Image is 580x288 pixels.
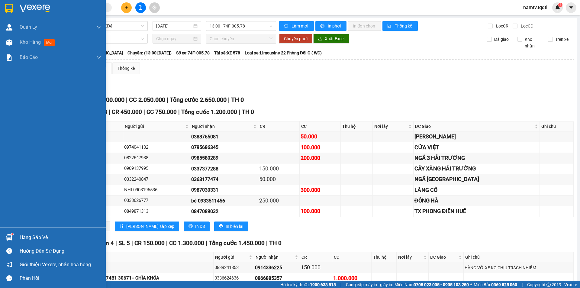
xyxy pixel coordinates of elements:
strong: 0369 525 060 [491,282,517,287]
img: warehouse-icon [6,39,12,46]
span: In biên lai [226,223,243,230]
span: TH 0 [242,108,254,115]
span: Xuất Excel [325,35,344,42]
div: Thống kê [118,65,135,72]
span: 1 [559,3,561,7]
span: Thống kê [395,23,413,29]
span: Loại xe: Limousine 22 Phòng Đôi G ( WC) [245,50,322,56]
span: notification [6,262,12,267]
span: caret-down [569,5,574,10]
strong: 0708 023 035 - 0935 103 250 [414,282,469,287]
button: bar-chartThống kê [382,21,418,31]
span: aim [152,5,156,10]
div: Hướng dẫn sử dụng [20,247,101,256]
div: HÀNG VỠ XE KO CHỊU TRÁCH NHIỆM [465,264,572,271]
div: Phản hồi [20,274,101,283]
th: Ghi chú [464,252,573,262]
div: 0795686345 [191,144,257,151]
div: 0914336225 [255,264,299,271]
span: Trên xe [553,36,571,43]
div: 0333626777 [124,197,189,204]
span: Chọn chuyến [210,34,272,43]
span: Tổng cước 2.650.000 [170,96,227,103]
div: NGÃ 3 HẢI TRƯỜNG [414,154,539,162]
div: 100.000 [301,207,340,215]
span: 13:00 - 74F-005.78 [210,21,272,31]
th: Thu hộ [341,121,373,131]
div: 1 VA LY MÀU HỒNG+1 XE 74B1 30671+ CHÌA KHÓA [53,275,212,282]
span: Người nhận [256,254,294,260]
span: | [340,281,341,288]
button: caret-down [566,2,576,13]
span: Người gửi [215,254,248,260]
button: Chuyển phơi [279,34,312,44]
th: CR [300,252,332,262]
th: Thu hộ [372,252,397,262]
button: printerIn biên lai [214,222,248,231]
span: | [167,96,168,103]
div: 50.000 [259,175,298,183]
span: | [109,108,110,115]
span: question-circle [6,248,12,254]
div: 200.000 [301,154,340,162]
strong: 1900 633 818 [310,282,336,287]
th: Ghi chú [540,121,574,131]
button: sort-ascending[PERSON_NAME] sắp xếp [115,222,179,231]
span: Giới thiệu Vexere, nhận hoa hồng [20,261,91,268]
div: TX PHONG ĐIỀN HUẾ [414,207,539,215]
span: mới [44,39,55,46]
span: Kho nhận [522,36,543,49]
span: Kho hàng [20,39,41,45]
span: Nơi lấy [374,123,407,130]
img: warehouse-icon [6,234,12,241]
span: Số xe: 74F-005.78 [176,50,210,56]
span: | [522,281,523,288]
span: down [96,25,101,30]
button: plus [121,2,132,13]
div: 0336624636 [214,275,253,282]
span: plus [124,5,129,10]
span: sort-ascending [120,224,124,229]
span: printer [320,24,325,29]
span: CR 600.000 [93,96,124,103]
span: down [96,55,101,60]
span: | [126,96,127,103]
div: 0909137995 [124,165,189,172]
button: printerIn DS [184,222,210,231]
span: CC 2.050.000 [129,96,165,103]
span: Quản Lý [20,23,37,31]
span: | [178,108,180,115]
div: 0987030331 [191,186,257,194]
span: Hỗ trợ kỹ thuật: [280,281,336,288]
span: | [115,240,117,247]
img: warehouse-icon [6,24,12,31]
th: CC [332,252,372,262]
div: 1T GIẤY [53,264,212,271]
sup: 1 [11,233,13,235]
th: Tên hàng [52,252,214,262]
img: icon-new-feature [555,5,560,10]
div: [PERSON_NAME] [414,132,539,141]
div: 0985580289 [191,154,257,162]
span: Lọc CC [518,23,534,29]
button: downloadXuất Excel [313,34,349,44]
span: Đã giao [492,36,511,43]
span: bar-chart [387,24,392,29]
span: [PERSON_NAME] sắp xếp [126,223,174,230]
div: NHI 0903196536 [124,186,189,194]
span: CR 150.000 [134,240,165,247]
div: 100.000 [301,143,340,152]
input: Chọn ngày [156,35,192,42]
span: Báo cáo [20,53,38,61]
div: LĂNG CÔ [414,186,539,194]
span: ⚪️ [470,283,472,286]
span: | [143,108,145,115]
span: file-add [138,5,143,10]
button: In đơn chọn [348,21,381,31]
span: Tổng cước 1.450.000 [209,240,265,247]
div: 0337377288 [191,165,257,173]
span: Làm mới [292,23,309,29]
div: 1.000.000 [333,274,370,283]
span: | [166,240,168,247]
span: SL 5 [118,240,130,247]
